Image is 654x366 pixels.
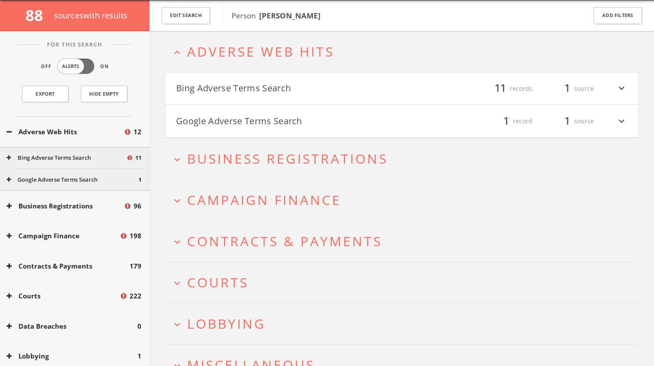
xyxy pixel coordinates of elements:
[137,321,141,331] span: 0
[130,291,141,301] span: 222
[541,81,594,96] div: source
[134,127,141,137] span: 12
[171,316,639,331] button: expand_moreLobbying
[171,154,183,165] i: expand_more
[171,275,639,290] button: expand_moreCourts
[616,114,627,129] i: expand_more
[135,154,141,162] span: 11
[7,154,126,162] button: Bing Adverse Terms Search
[541,114,594,129] div: source
[176,114,402,129] button: Google Adverse Terms Search
[40,40,109,49] span: For This Search
[187,191,341,209] span: Campaign Finance
[171,319,183,330] i: expand_more
[171,236,183,248] i: expand_more
[7,127,123,137] button: Adverse Web Hits
[171,44,639,59] button: expand_lessAdverse Web Hits
[480,81,532,96] div: records
[54,10,128,21] span: source s with results
[162,7,210,24] button: Edit Search
[134,201,141,211] span: 96
[176,81,402,96] button: Bing Adverse Terms Search
[616,81,627,96] i: expand_more
[171,234,639,248] button: expand_moreContracts & Payments
[7,291,119,301] button: Courts
[259,11,321,21] b: [PERSON_NAME]
[187,150,388,168] span: Business Registrations
[491,81,510,96] span: 11
[560,113,574,129] span: 1
[130,261,141,271] span: 179
[171,193,639,207] button: expand_moreCampaign Finance
[81,86,127,102] button: Hide Empty
[100,63,109,70] span: On
[7,231,119,241] button: Campaign Finance
[137,351,141,361] span: 1
[187,315,266,333] span: Lobbying
[25,5,51,25] span: 88
[41,63,51,70] span: Off
[593,7,642,24] button: Add Filters
[560,81,574,96] span: 1
[138,176,141,184] span: 1
[480,114,532,129] div: record
[171,47,183,58] i: expand_less
[171,151,639,166] button: expand_moreBusiness Registrations
[187,232,382,250] span: Contracts & Payments
[171,195,183,207] i: expand_more
[231,11,321,21] span: Person
[7,176,138,184] button: Google Adverse Terms Search
[171,277,183,289] i: expand_more
[7,351,137,361] button: Lobbying
[7,261,130,271] button: Contracts & Payments
[130,231,141,241] span: 198
[187,273,249,291] span: Courts
[22,86,69,102] a: Export
[499,113,513,129] span: 1
[187,43,334,61] span: Adverse Web Hits
[7,321,137,331] button: Data Breaches
[7,201,123,211] button: Business Registrations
